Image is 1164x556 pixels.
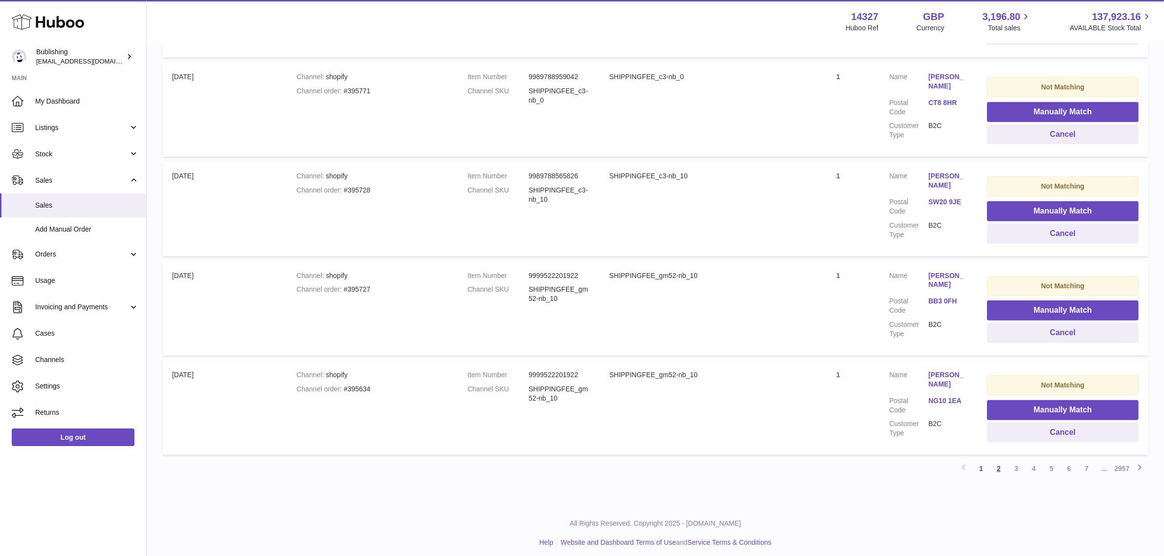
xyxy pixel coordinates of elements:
[528,86,590,105] dd: SHIPPINGFEE_c3-nb_0
[987,125,1139,145] button: Cancel
[297,186,344,194] strong: Channel order
[987,323,1139,343] button: Cancel
[917,23,944,33] div: Currency
[297,370,448,380] div: shopify
[35,225,139,234] span: Add Manual Order
[928,297,967,306] a: BB3 0FH
[889,98,928,117] dt: Postal Code
[528,186,590,204] dd: SHIPPINGFEE_c3-nb_10
[889,419,928,438] dt: Customer Type
[297,87,344,95] strong: Channel order
[35,329,139,338] span: Cases
[528,385,590,403] dd: SHIPPINGFEE_gm52-nb_10
[1070,23,1152,33] span: AVAILABLE Stock Total
[1043,460,1060,477] a: 5
[35,150,129,159] span: Stock
[609,271,787,280] div: SHIPPINGFEE_gm52-nb_10
[297,285,448,294] div: #395727
[36,57,144,65] span: [EMAIL_ADDRESS][DOMAIN_NAME]
[1113,460,1131,477] a: 2957
[609,72,787,82] div: SHIPPINGFEE_c3-nb_0
[972,460,990,477] a: 1
[467,186,528,204] dt: Channel SKU
[154,519,1156,528] p: All Rights Reserved. Copyright 2025 - [DOMAIN_NAME]
[35,355,139,364] span: Channels
[846,23,878,33] div: Huboo Ref
[297,171,448,181] div: shopify
[1078,460,1096,477] a: 7
[928,320,967,339] dd: B2C
[889,396,928,415] dt: Postal Code
[1096,460,1113,477] span: ...
[836,172,840,180] a: 1
[836,272,840,279] a: 1
[528,285,590,303] dd: SHIPPINGFEE_gm52-nb_10
[687,538,771,546] a: Service Terms & Conditions
[35,97,139,106] span: My Dashboard
[928,171,967,190] a: [PERSON_NAME]
[35,250,129,259] span: Orders
[297,285,344,293] strong: Channel order
[467,271,528,280] dt: Item Number
[923,10,944,23] strong: GBP
[1025,460,1043,477] a: 4
[889,72,928,93] dt: Name
[297,172,326,180] strong: Channel
[297,186,448,195] div: #395728
[987,102,1139,122] button: Manually Match
[987,224,1139,244] button: Cancel
[35,276,139,285] span: Usage
[297,73,326,81] strong: Channel
[35,302,129,312] span: Invoicing and Payments
[836,371,840,379] a: 1
[35,201,139,210] span: Sales
[889,320,928,339] dt: Customer Type
[297,385,344,393] strong: Channel order
[12,49,26,64] img: internalAdmin-14327@internal.huboo.com
[609,171,787,181] div: SHIPPINGFEE_c3-nb_10
[297,271,448,280] div: shopify
[889,370,928,391] dt: Name
[35,123,129,132] span: Listings
[35,408,139,417] span: Returns
[987,400,1139,420] button: Manually Match
[297,385,448,394] div: #395634
[1060,460,1078,477] a: 6
[1041,83,1085,91] strong: Not Matching
[297,72,448,82] div: shopify
[609,370,787,380] div: SHIPPINGFEE_gm52-nb_10
[528,171,590,181] dd: 9989788565826
[928,221,967,239] dd: B2C
[889,297,928,315] dt: Postal Code
[539,538,553,546] a: Help
[928,396,967,406] a: NG10 1EA
[990,460,1008,477] a: 2
[851,10,878,23] strong: 14327
[987,300,1139,321] button: Manually Match
[928,419,967,438] dd: B2C
[12,428,134,446] a: Log out
[467,285,528,303] dt: Channel SKU
[928,98,967,107] a: CT8 8HR
[928,197,967,207] a: SW20 9JE
[1041,381,1085,389] strong: Not Matching
[467,370,528,380] dt: Item Number
[557,538,771,547] li: and
[528,72,590,82] dd: 9989788959042
[162,162,287,256] td: [DATE]
[467,171,528,181] dt: Item Number
[928,271,967,290] a: [PERSON_NAME]
[1041,182,1085,190] strong: Not Matching
[467,385,528,403] dt: Channel SKU
[983,10,1021,23] span: 3,196.80
[1092,10,1141,23] span: 137,923.16
[35,176,129,185] span: Sales
[928,370,967,389] a: [PERSON_NAME]
[297,371,326,379] strong: Channel
[1041,282,1085,290] strong: Not Matching
[162,63,287,157] td: [DATE]
[889,121,928,140] dt: Customer Type
[928,72,967,91] a: [PERSON_NAME]
[889,197,928,216] dt: Postal Code
[1008,460,1025,477] a: 3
